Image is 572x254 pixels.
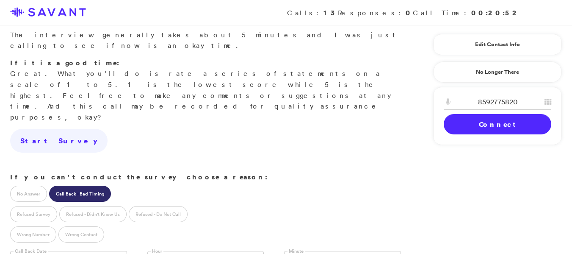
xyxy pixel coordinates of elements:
[10,226,56,243] label: Wrong Number
[444,38,551,51] a: Edit Contact Info
[433,61,562,83] a: No Longer There
[58,226,104,243] label: Wrong Contact
[10,129,108,153] a: Start Survey
[10,58,119,67] strong: If it is a good time:
[129,206,188,222] label: Refused - Do Not Call
[10,172,268,181] strong: If you can't conduct the survey choose a reason:
[444,114,551,134] a: Connect
[10,206,57,222] label: Refused Survey
[471,8,519,17] strong: 00:20:52
[323,8,338,17] strong: 13
[10,58,401,123] p: Great. What you'll do is rate a series of statements on a scale of 1 to 5. 1 is the lowest score ...
[59,206,127,222] label: Refused - Didn't Know Us
[10,186,47,202] label: No Answer
[49,186,111,202] label: Call Back - Bad Timing
[406,8,413,17] strong: 0
[10,30,401,51] p: The interview generally takes about 5 minutes and I was just calling to see if now is an okay time.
